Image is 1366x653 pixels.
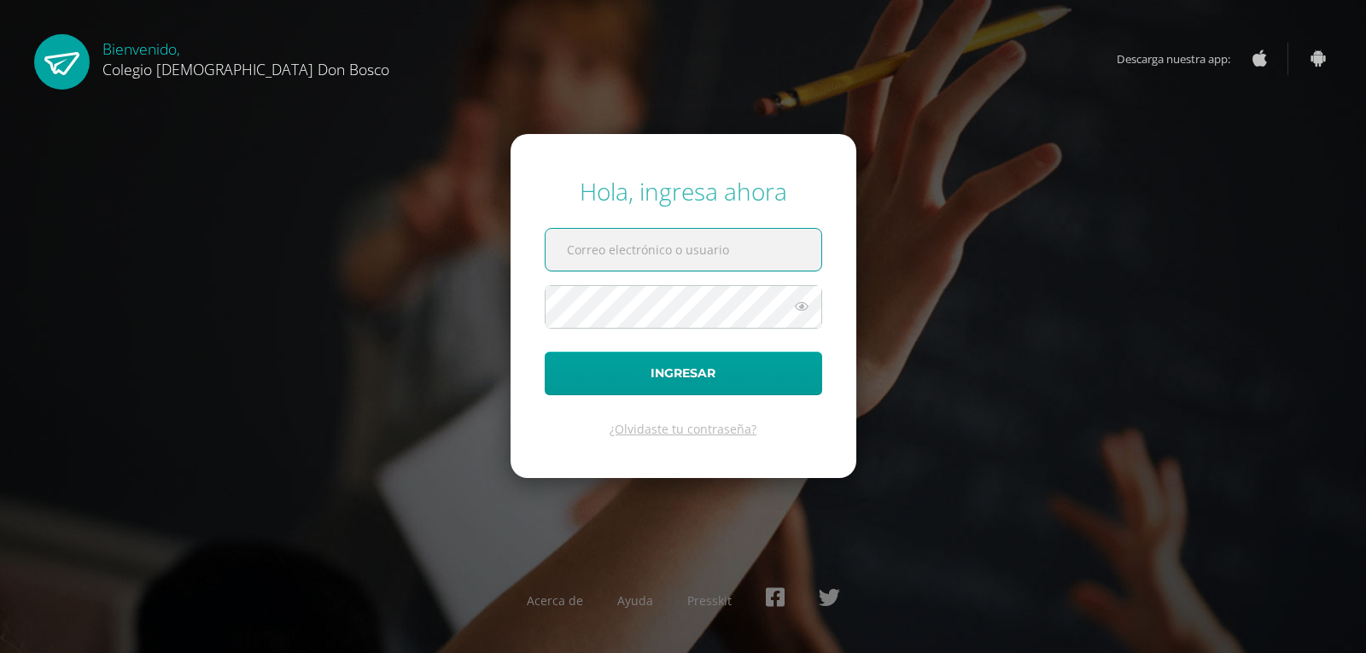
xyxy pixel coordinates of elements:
span: Colegio [DEMOGRAPHIC_DATA] Don Bosco [102,59,389,79]
a: ¿Olvidaste tu contraseña? [610,421,756,437]
input: Correo electrónico o usuario [546,229,821,271]
button: Ingresar [545,352,822,395]
a: Ayuda [617,592,653,609]
div: Bienvenido, [102,34,389,79]
div: Hola, ingresa ahora [545,175,822,207]
span: Descarga nuestra app: [1117,43,1247,75]
a: Presskit [687,592,732,609]
a: Acerca de [527,592,583,609]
